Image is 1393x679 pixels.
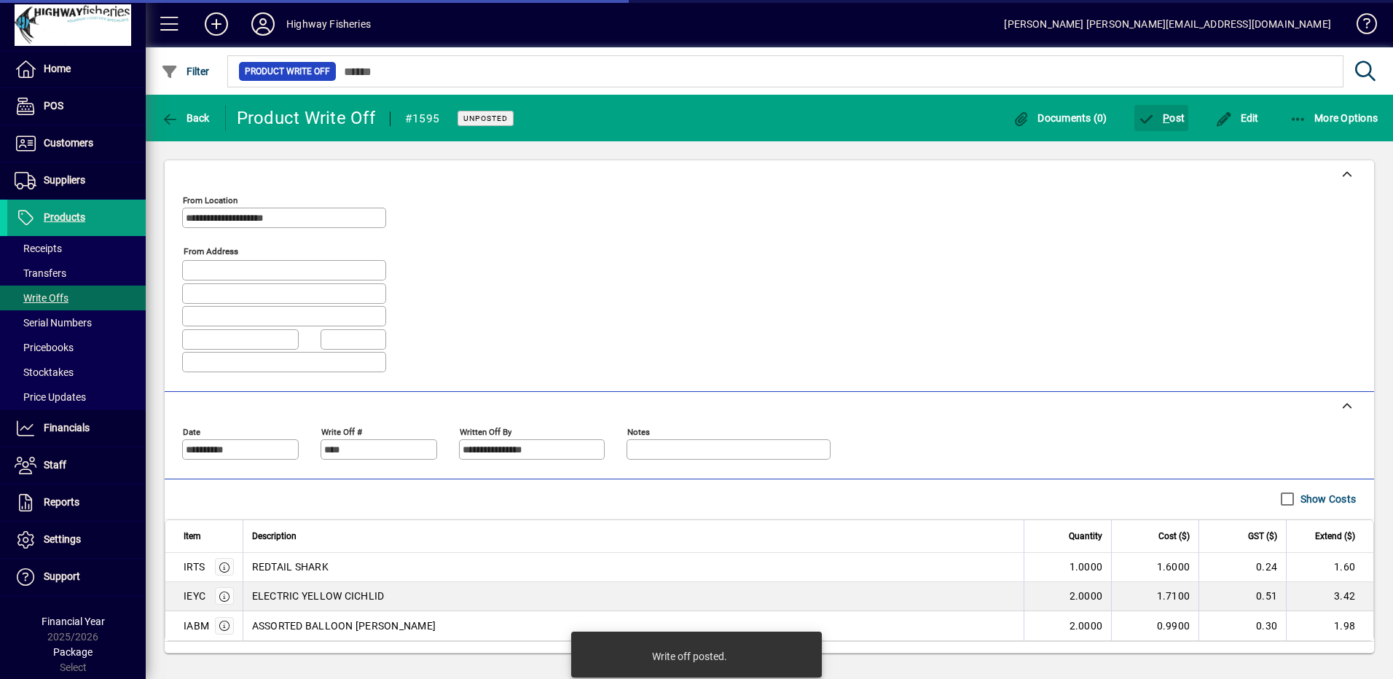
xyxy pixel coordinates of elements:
[7,286,146,310] a: Write Offs
[243,582,1024,611] td: ELECTRIC YELLOW CICHLID
[7,88,146,125] a: POS
[1198,553,1286,582] td: 0.24
[1198,611,1286,640] td: 0.30
[7,51,146,87] a: Home
[1069,528,1102,544] span: Quantity
[321,426,362,436] mat-label: Write Off #
[237,106,375,130] div: Product Write Off
[44,422,90,433] span: Financials
[652,649,727,664] div: Write off posted.
[1346,3,1375,50] a: Knowledge Base
[243,611,1024,640] td: ASSORTED BALLOON [PERSON_NAME]
[44,570,80,582] span: Support
[7,335,146,360] a: Pricebooks
[1024,611,1111,640] td: 2.0000
[44,459,66,471] span: Staff
[240,11,286,37] button: Profile
[627,426,650,436] mat-label: Notes
[184,589,205,603] div: IEYC
[1158,528,1190,544] span: Cost ($)
[1215,112,1259,124] span: Edit
[15,317,92,329] span: Serial Numbers
[7,410,146,447] a: Financials
[7,484,146,521] a: Reports
[1004,12,1331,36] div: [PERSON_NAME] [PERSON_NAME][EMAIL_ADDRESS][DOMAIN_NAME]
[463,114,508,123] span: Unposted
[44,496,79,508] span: Reports
[44,174,85,186] span: Suppliers
[7,360,146,385] a: Stocktakes
[44,100,63,111] span: POS
[1163,112,1169,124] span: P
[7,559,146,595] a: Support
[243,553,1024,582] td: REDTAIL SHARK
[7,447,146,484] a: Staff
[405,107,439,130] div: #1595
[1111,611,1198,640] td: 0.9900
[1248,528,1277,544] span: GST ($)
[146,105,226,131] app-page-header-button: Back
[184,560,205,574] div: IRTS
[1111,553,1198,582] td: 1.6000
[1024,553,1111,582] td: 1.0000
[1286,553,1373,582] td: 1.60
[245,64,330,79] span: Product Write Off
[44,211,85,223] span: Products
[157,105,213,131] button: Back
[7,310,146,335] a: Serial Numbers
[1290,112,1378,124] span: More Options
[161,112,210,124] span: Back
[1013,112,1107,124] span: Documents (0)
[184,619,209,633] div: IABM
[44,137,93,149] span: Customers
[184,528,201,544] span: Item
[1198,582,1286,611] td: 0.51
[286,12,371,36] div: Highway Fisheries
[1009,105,1111,131] button: Documents (0)
[1024,582,1111,611] td: 2.0000
[7,522,146,558] a: Settings
[161,66,210,77] span: Filter
[460,426,511,436] mat-label: Written off by
[7,261,146,286] a: Transfers
[15,243,62,254] span: Receipts
[7,236,146,261] a: Receipts
[1298,492,1357,506] label: Show Costs
[1134,105,1189,131] button: Post
[1286,582,1373,611] td: 3.42
[42,616,105,627] span: Financial Year
[1138,112,1185,124] span: ost
[183,426,200,436] mat-label: Date
[7,125,146,162] a: Customers
[53,646,93,658] span: Package
[15,391,86,403] span: Price Updates
[15,292,68,304] span: Write Offs
[157,58,213,85] button: Filter
[252,528,297,544] span: Description
[7,385,146,409] a: Price Updates
[1212,105,1263,131] button: Edit
[193,11,240,37] button: Add
[44,533,81,545] span: Settings
[1315,528,1355,544] span: Extend ($)
[1111,582,1198,611] td: 1.7100
[183,195,238,205] mat-label: From location
[44,63,71,74] span: Home
[7,162,146,199] a: Suppliers
[15,366,74,378] span: Stocktakes
[15,342,74,353] span: Pricebooks
[1286,105,1382,131] button: More Options
[1286,611,1373,640] td: 1.98
[15,267,66,279] span: Transfers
